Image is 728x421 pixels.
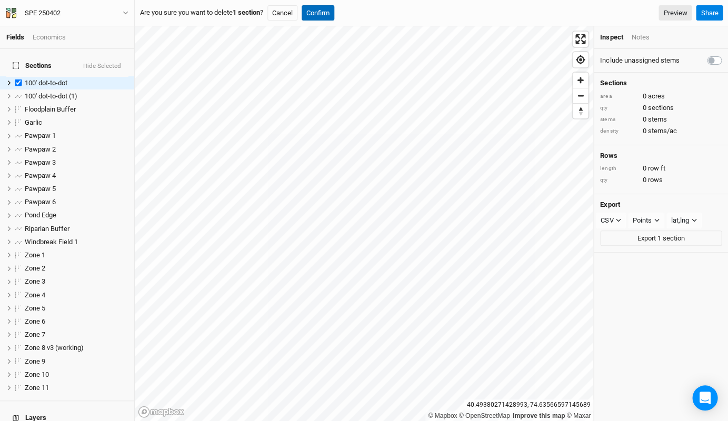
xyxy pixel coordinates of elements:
div: 0 [600,126,722,136]
div: area [600,93,637,101]
div: Pond Edge [25,211,128,219]
div: Zone 11 [25,384,128,392]
div: SPE 250402 [25,8,61,18]
span: Floodplain Buffer [25,105,76,113]
span: Pawpaw 5 [25,185,56,193]
span: Zone 8 v3 (working) [25,344,84,352]
div: length [600,165,637,173]
div: Points [633,215,652,226]
div: 0 [600,175,722,185]
span: 100' dot-to-dot (1) [25,92,77,100]
span: Sections [13,62,52,70]
span: Pond Edge [25,211,56,219]
span: Zone 4 [25,291,45,299]
button: Reset bearing to north [573,103,588,118]
div: Zone 5 [25,304,128,313]
span: stems/ac [647,126,676,136]
span: Are you sure you want to delete ? [140,8,263,17]
div: 0 [600,164,722,173]
div: Pawpaw 1 [25,132,128,140]
span: Reset bearing to north [573,104,588,118]
div: Zone 9 [25,357,128,366]
button: SPE 250402 [5,7,129,19]
a: Preview [659,5,692,21]
span: Pawpaw 2 [25,145,56,153]
button: Hide Selected [83,63,122,70]
button: Cancel [267,5,297,21]
button: Zoom in [573,73,588,88]
a: Mapbox logo [138,406,184,418]
div: 100' dot-to-dot [25,79,128,87]
div: Open Intercom Messenger [692,385,717,410]
span: Zone 7 [25,330,45,338]
span: Zone 6 [25,317,45,325]
span: 100' dot-to-dot [25,79,67,87]
b: 1 section [233,8,260,16]
div: 0 [600,115,722,124]
div: 0 [600,92,722,101]
div: Notes [631,33,649,42]
div: qty [600,176,637,184]
span: Pawpaw 1 [25,132,56,139]
span: stems [647,115,666,124]
button: Points [628,213,664,228]
div: Zone 1 [25,251,128,259]
button: Enter fullscreen [573,32,588,47]
span: acres [647,92,664,101]
h4: Rows [600,152,722,160]
button: Export 1 section [600,230,722,246]
div: Floodplain Buffer [25,105,128,114]
span: Pawpaw 6 [25,198,56,206]
div: qty [600,104,637,112]
span: Pawpaw 3 [25,158,56,166]
div: Pawpaw 2 [25,145,128,154]
div: Zone 8 v3 (working) [25,344,128,352]
h4: Export [600,201,722,209]
div: 40.49380271428993 , -74.63566597145689 [464,399,593,410]
a: Mapbox [428,412,457,419]
button: Confirm [302,5,334,21]
a: Maxar [566,412,591,419]
span: Zone 2 [25,264,45,272]
div: Zone 4 [25,291,128,299]
div: Riparian Buffer [25,225,128,233]
div: stems [600,116,637,124]
span: Zone 11 [25,384,49,392]
canvas: Map [135,26,593,421]
button: lat,lng [666,213,702,228]
span: Zone 3 [25,277,45,285]
span: Zone 10 [25,370,49,378]
div: density [600,127,637,135]
span: sections [647,103,673,113]
div: Inspect [600,33,623,42]
div: Zone 2 [25,264,128,273]
span: Riparian Buffer [25,225,69,233]
span: Windbreak Field 1 [25,238,78,246]
div: Pawpaw 6 [25,198,128,206]
div: lat,lng [671,215,689,226]
span: Zone 9 [25,357,45,365]
div: Pawpaw 3 [25,158,128,167]
div: Economics [33,33,66,42]
a: Improve this map [513,412,565,419]
label: Include unassigned stems [600,56,679,65]
a: OpenStreetMap [459,412,510,419]
div: Pawpaw 5 [25,185,128,193]
span: rows [647,175,662,185]
span: Garlic [25,118,42,126]
span: Pawpaw 4 [25,172,56,179]
button: Zoom out [573,88,588,103]
h4: Sections [600,79,722,87]
div: Zone 7 [25,330,128,339]
button: Find my location [573,52,588,67]
div: Garlic [25,118,128,127]
a: Fields [6,33,24,41]
button: CSV [596,213,626,228]
div: CSV [601,215,613,226]
button: Share [696,5,723,21]
div: 0 [600,103,722,113]
div: Windbreak Field 1 [25,238,128,246]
